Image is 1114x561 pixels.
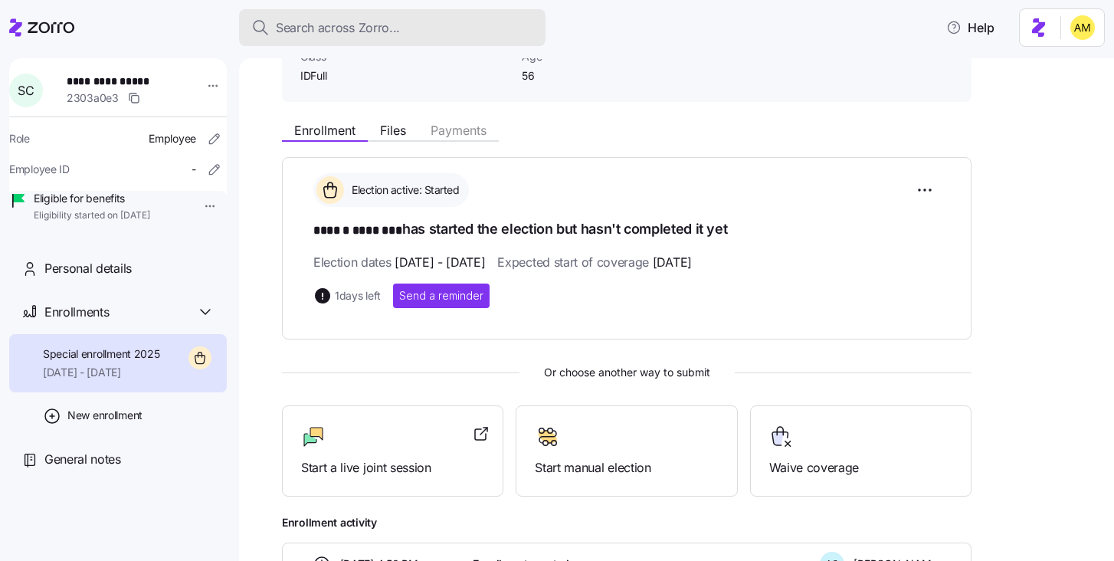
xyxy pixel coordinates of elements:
span: Election active: Started [347,182,459,198]
img: dfaaf2f2725e97d5ef9e82b99e83f4d7 [1070,15,1095,40]
h1: has started the election but hasn't completed it yet [313,219,940,241]
button: Send a reminder [393,284,490,308]
span: Payments [431,124,487,136]
span: Start manual election [535,458,718,477]
span: General notes [44,450,121,469]
span: Eligibility started on [DATE] [34,209,150,222]
span: [DATE] - [DATE] [395,253,485,272]
span: Or choose another way to submit [282,364,971,381]
span: Files [380,124,406,136]
span: Help [946,18,994,37]
span: Enrollment [294,124,355,136]
span: Personal details [44,259,132,278]
span: Employee [149,131,196,146]
span: 2303a0e3 [67,90,119,106]
span: Waive coverage [769,458,952,477]
span: Enrollment activity [282,515,971,530]
span: Role [9,131,30,146]
span: Expected start of coverage [497,253,691,272]
span: 56 [522,68,676,84]
span: Start a live joint session [301,458,484,477]
span: Eligible for benefits [34,191,150,206]
span: IDFull [300,68,509,84]
span: Election dates [313,253,485,272]
span: - [192,162,196,177]
span: 1 days left [335,288,381,303]
span: [DATE] [653,253,692,272]
span: Enrollments [44,303,109,322]
button: Search across Zorro... [239,9,546,46]
span: New enrollment [67,408,143,423]
span: [DATE] - [DATE] [43,365,160,380]
button: Help [934,12,1007,43]
span: Employee ID [9,162,70,177]
span: Special enrollment 2025 [43,346,160,362]
span: S C [18,84,34,97]
span: Send a reminder [399,288,483,303]
span: Search across Zorro... [276,18,400,38]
